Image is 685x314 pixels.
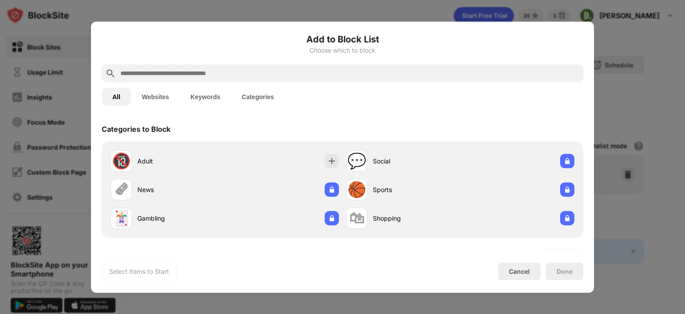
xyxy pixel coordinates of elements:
h6: Add to Block List [102,32,583,46]
div: 🔞 [112,152,131,170]
button: All [102,88,131,105]
div: Select Items to Start [109,267,169,276]
button: Keywords [180,88,231,105]
div: Gambling [137,214,225,223]
div: Sports [373,185,460,194]
div: 💬 [347,152,366,170]
img: search.svg [105,68,116,79]
div: 🛍 [349,209,364,227]
div: Social [373,156,460,166]
div: 🃏 [112,209,131,227]
div: Shopping [373,214,460,223]
div: Done [557,268,573,275]
div: 🗞 [114,180,129,199]
div: Categories to Block [102,124,170,133]
button: Categories [231,88,285,105]
button: Websites [131,88,180,105]
div: News [137,185,225,194]
div: 🏀 [347,180,366,199]
div: Choose which to block [102,46,583,54]
div: Cancel [509,268,530,275]
div: Adult [137,156,225,166]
